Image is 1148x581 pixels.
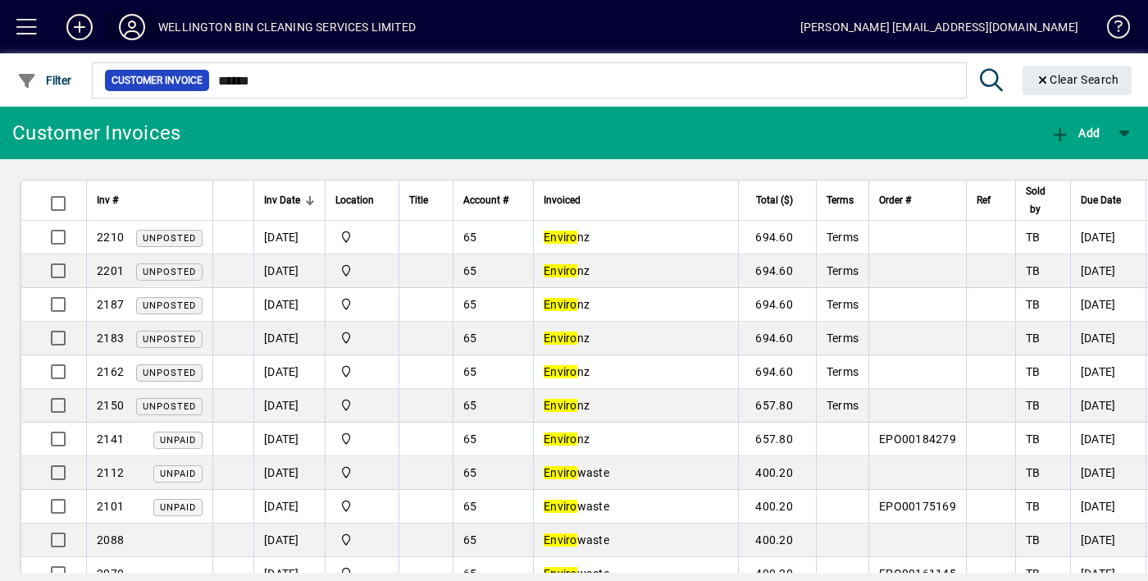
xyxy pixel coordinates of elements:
[827,298,859,311] span: Terms
[1070,423,1146,456] td: [DATE]
[143,267,196,277] span: Unposted
[53,12,106,42] button: Add
[160,469,196,479] span: Unpaid
[253,389,325,423] td: [DATE]
[738,423,816,456] td: 657.80
[160,435,196,446] span: Unpaid
[264,191,315,209] div: Inv Date
[544,432,590,446] span: nz
[544,264,577,277] em: Enviro
[463,191,523,209] div: Account #
[544,567,577,580] em: Enviro
[253,322,325,355] td: [DATE]
[335,262,389,280] span: Central
[335,430,389,448] span: Central
[463,332,477,345] span: 65
[1026,399,1041,412] span: TB
[463,264,477,277] span: 65
[463,466,477,479] span: 65
[97,432,124,446] span: 2141
[1026,264,1041,277] span: TB
[544,466,609,479] span: waste
[1036,73,1119,86] span: Clear Search
[463,399,477,412] span: 65
[749,191,808,209] div: Total ($)
[253,423,325,456] td: [DATE]
[463,191,508,209] span: Account #
[738,524,816,557] td: 400.20
[544,365,590,378] span: nz
[409,191,443,209] div: Title
[827,399,859,412] span: Terms
[97,466,124,479] span: 2112
[544,298,590,311] span: nz
[1026,182,1045,218] span: Sold by
[544,231,577,244] em: Enviro
[253,221,325,254] td: [DATE]
[97,365,124,378] span: 2162
[738,456,816,490] td: 400.20
[463,365,477,378] span: 65
[143,401,196,412] span: Unposted
[1081,191,1136,209] div: Due Date
[544,500,609,513] span: waste
[97,231,124,244] span: 2210
[879,432,956,446] span: EPO00184279
[158,14,416,40] div: WELLINGTON BIN CLEANING SERVICES LIMITED
[544,533,577,547] em: Enviro
[977,191,991,209] span: Ref
[335,531,389,549] span: Central
[264,191,300,209] span: Inv Date
[106,12,158,42] button: Profile
[738,389,816,423] td: 657.80
[879,191,956,209] div: Order #
[1026,533,1041,547] span: TB
[1070,254,1146,288] td: [DATE]
[544,399,590,412] span: nz
[1095,3,1127,57] a: Knowledge Base
[738,355,816,389] td: 694.60
[544,466,577,479] em: Enviro
[160,502,196,513] span: Unpaid
[253,456,325,490] td: [DATE]
[1081,191,1121,209] span: Due Date
[1026,567,1041,580] span: TB
[544,231,590,244] span: nz
[1026,365,1041,378] span: TB
[97,567,124,580] span: 2070
[463,500,477,513] span: 65
[1070,221,1146,254] td: [DATE]
[253,355,325,389] td: [DATE]
[335,497,389,515] span: Central
[827,231,859,244] span: Terms
[1026,466,1041,479] span: TB
[544,332,590,345] span: nz
[335,464,389,482] span: Central
[1050,126,1100,140] span: Add
[17,74,72,87] span: Filter
[544,365,577,378] em: Enviro
[544,191,581,209] span: Invoiced
[1026,298,1041,311] span: TB
[827,332,859,345] span: Terms
[1070,288,1146,322] td: [DATE]
[143,334,196,345] span: Unposted
[738,322,816,355] td: 694.60
[1026,231,1041,244] span: TB
[544,432,577,446] em: Enviro
[738,221,816,254] td: 694.60
[738,254,816,288] td: 694.60
[544,399,577,412] em: Enviro
[1070,490,1146,524] td: [DATE]
[253,254,325,288] td: [DATE]
[463,298,477,311] span: 65
[335,191,389,209] div: Location
[800,14,1078,40] div: [PERSON_NAME] [EMAIL_ADDRESS][DOMAIN_NAME]
[1070,322,1146,355] td: [DATE]
[253,524,325,557] td: [DATE]
[879,191,911,209] span: Order #
[1026,500,1041,513] span: TB
[12,120,180,146] div: Customer Invoices
[1026,182,1060,218] div: Sold by
[13,66,76,95] button: Filter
